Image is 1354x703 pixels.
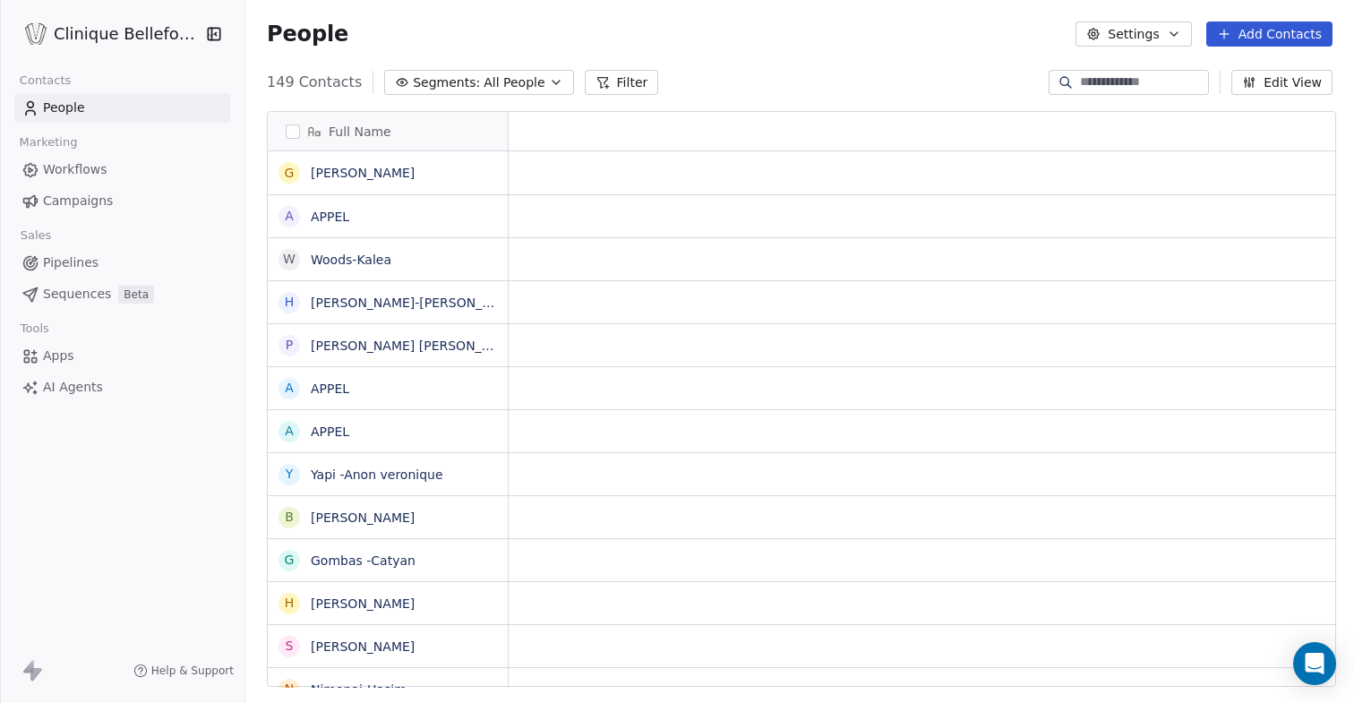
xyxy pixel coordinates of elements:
[54,22,201,46] span: Clinique Bellefontaine
[311,682,407,697] a: Nimonaj-Hasim
[14,155,230,184] a: Workflows
[133,664,234,678] a: Help & Support
[43,253,99,272] span: Pipelines
[25,23,47,45] img: Logo_Bellefontaine_Black.png
[585,70,659,95] button: Filter
[311,296,524,310] a: [PERSON_NAME]-[PERSON_NAME]
[286,637,294,656] div: S
[285,422,294,441] div: A
[283,250,296,269] div: W
[311,210,349,224] a: APPEL
[285,164,295,183] div: g
[14,248,230,278] a: Pipelines
[43,347,74,365] span: Apps
[311,596,415,611] a: [PERSON_NAME]
[311,510,415,525] a: [PERSON_NAME]
[1206,21,1333,47] button: Add Contacts
[311,424,349,439] a: APPEL
[285,594,295,613] div: H
[285,379,294,398] div: A
[43,285,111,304] span: Sequences
[1231,70,1333,95] button: Edit View
[43,160,107,179] span: Workflows
[311,339,631,353] a: [PERSON_NAME] [PERSON_NAME]-[PERSON_NAME]
[311,553,416,568] a: Gombas -Catyan
[13,222,59,249] span: Sales
[311,639,415,654] a: [PERSON_NAME]
[151,664,234,678] span: Help & Support
[311,166,415,180] a: [PERSON_NAME]
[311,253,391,267] a: Woods-Kalea
[311,382,349,396] a: APPEL
[21,19,193,49] button: Clinique Bellefontaine
[14,279,230,309] a: SequencesBeta
[285,207,294,226] div: A
[118,286,154,304] span: Beta
[484,73,544,92] span: All People
[267,72,362,93] span: 149 Contacts
[285,680,294,699] div: N
[14,93,230,123] a: People
[286,336,293,355] div: P
[12,129,85,156] span: Marketing
[329,123,391,141] span: Full Name
[43,192,113,210] span: Campaigns
[14,341,230,371] a: Apps
[413,73,480,92] span: Segments:
[1075,21,1191,47] button: Settings
[12,67,79,94] span: Contacts
[268,151,509,688] div: grid
[43,378,103,397] span: AI Agents
[267,21,348,47] span: People
[13,315,56,342] span: Tools
[268,112,508,150] div: Full Name
[1293,642,1336,685] div: Open Intercom Messenger
[14,186,230,216] a: Campaigns
[286,465,294,484] div: Y
[43,99,85,117] span: People
[285,551,295,570] div: G
[14,373,230,402] a: AI Agents
[311,467,443,482] a: Yapi -Anon veronique
[285,508,294,527] div: B
[285,293,295,312] div: H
